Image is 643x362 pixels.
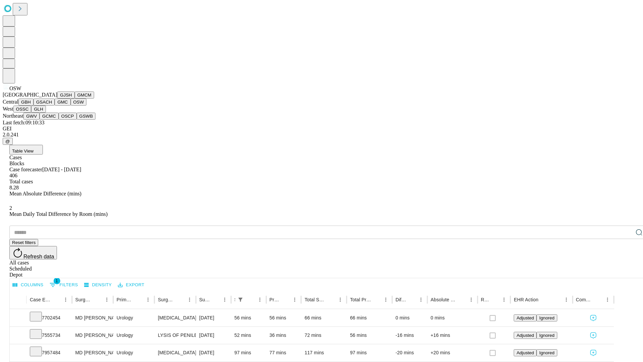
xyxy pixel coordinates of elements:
[55,99,70,106] button: GMC
[117,327,151,344] div: Urology
[23,254,54,259] span: Refresh data
[158,297,174,302] div: Surgery Name
[117,297,133,302] div: Primary Service
[143,295,153,304] button: Menu
[431,344,474,361] div: +20 mins
[199,309,228,326] div: [DATE]
[236,295,245,304] div: 1 active filter
[30,309,69,326] div: 7702454
[290,295,299,304] button: Menu
[396,344,424,361] div: -20 mins
[234,327,263,344] div: 52 mins
[18,99,33,106] button: GBH
[270,327,298,344] div: 36 mins
[3,132,640,138] div: 2.0.241
[562,295,571,304] button: Menu
[13,312,23,324] button: Expand
[514,297,538,302] div: EHR Action
[30,327,69,344] div: 7555734
[490,295,499,304] button: Sort
[350,327,389,344] div: 56 mins
[431,309,474,326] div: 0 mins
[539,350,554,355] span: Ignored
[603,295,612,304] button: Menu
[158,327,192,344] div: LYSIS OF PENILE POST [MEDICAL_DATA] [MEDICAL_DATA]
[9,211,108,217] span: Mean Daily Total Difference by Room (mins)
[467,295,476,304] button: Menu
[75,92,94,99] button: GMCM
[82,280,114,290] button: Density
[537,314,557,321] button: Ignored
[537,332,557,339] button: Ignored
[3,126,640,132] div: GEI
[396,309,424,326] div: 0 mins
[234,297,235,302] div: Scheduled In Room Duration
[326,295,336,304] button: Sort
[270,309,298,326] div: 56 mins
[42,167,81,172] span: [DATE] - [DATE]
[199,297,210,302] div: Surgery Date
[13,106,31,113] button: OSSC
[3,138,13,145] button: @
[234,309,263,326] div: 56 mins
[481,297,490,302] div: Resolved in EHR
[3,120,45,125] span: Last fetch: 09:10:33
[593,295,603,304] button: Sort
[396,297,406,302] div: Difference
[9,173,17,178] span: 406
[134,295,143,304] button: Sort
[30,297,51,302] div: Case Epic Id
[350,344,389,361] div: 97 mins
[514,332,537,339] button: Adjusted
[116,280,146,290] button: Export
[23,113,40,120] button: GWV
[57,92,75,99] button: GJSH
[31,106,46,113] button: GLH
[9,185,19,190] span: 8.28
[185,295,194,304] button: Menu
[30,344,69,361] div: 7957484
[304,309,343,326] div: 66 mins
[431,327,474,344] div: +16 mins
[12,148,33,154] span: Table View
[93,295,102,304] button: Sort
[539,333,554,338] span: Ignored
[199,344,228,361] div: [DATE]
[516,315,534,320] span: Adjusted
[372,295,381,304] button: Sort
[54,278,60,284] span: 1
[255,295,265,304] button: Menu
[537,349,557,356] button: Ignored
[52,295,61,304] button: Sort
[9,239,38,246] button: Reset filters
[75,309,110,326] div: MD [PERSON_NAME] Md
[59,113,77,120] button: OSCP
[117,344,151,361] div: Urology
[514,314,537,321] button: Adjusted
[516,350,534,355] span: Adjusted
[246,295,255,304] button: Sort
[304,344,343,361] div: 117 mins
[77,113,96,120] button: GSWB
[281,295,290,304] button: Sort
[9,205,12,211] span: 2
[576,297,593,302] div: Comments
[158,309,192,326] div: [MEDICAL_DATA] SURGICAL
[396,327,424,344] div: -16 mins
[5,139,10,144] span: @
[539,295,549,304] button: Sort
[75,327,110,344] div: MD [PERSON_NAME] Md
[9,179,33,184] span: Total cases
[61,295,70,304] button: Menu
[9,145,43,155] button: Table View
[416,295,426,304] button: Menu
[75,297,92,302] div: Surgeon Name
[12,240,35,245] span: Reset filters
[48,280,80,290] button: Show filters
[336,295,345,304] button: Menu
[211,295,220,304] button: Sort
[3,92,57,98] span: [GEOGRAPHIC_DATA]
[234,344,263,361] div: 97 mins
[516,333,534,338] span: Adjusted
[9,85,21,91] span: OSW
